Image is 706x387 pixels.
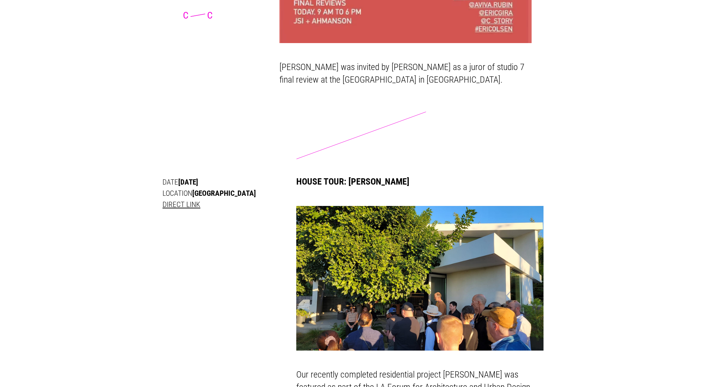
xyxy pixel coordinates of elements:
[178,178,198,186] span: [DATE]
[162,200,200,209] a: Direct Link
[162,178,178,186] span: Date
[279,61,532,86] p: [PERSON_NAME] was invited by [PERSON_NAME] as a juror of studio 7 final review at the [GEOGRAPHIC...
[162,189,192,198] span: Location
[192,189,256,198] span: [GEOGRAPHIC_DATA]
[296,176,409,187] a: HOUSE TOUR: [PERSON_NAME]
